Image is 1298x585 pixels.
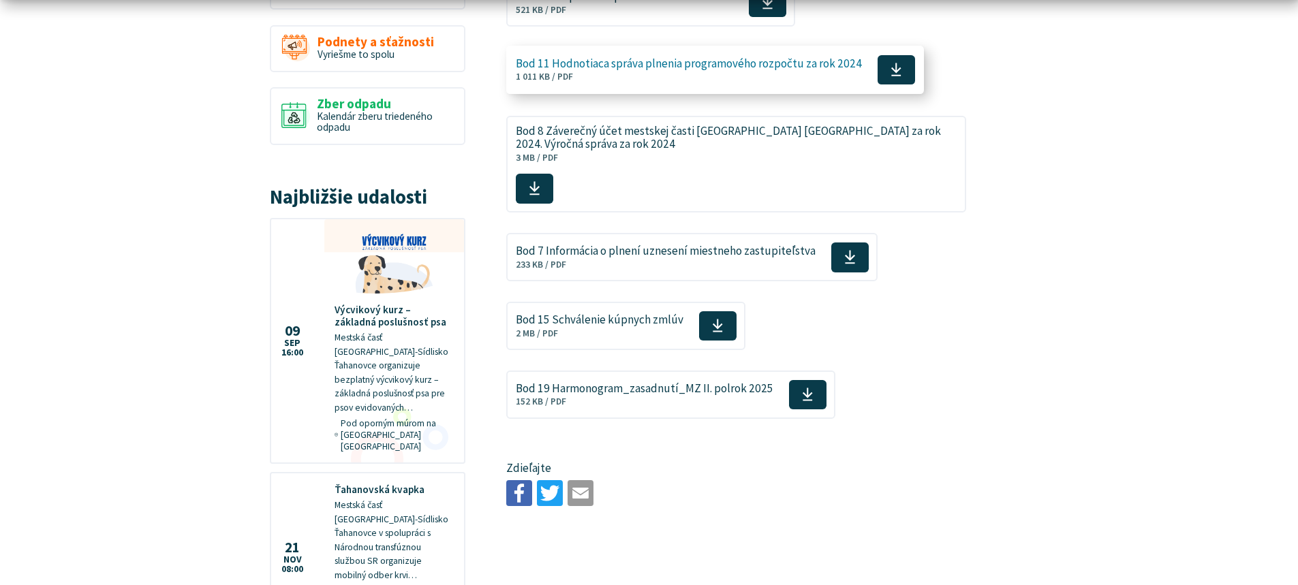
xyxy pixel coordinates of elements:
[516,4,566,16] span: 521 KB / PDF
[516,328,558,339] span: 2 MB / PDF
[270,25,465,72] a: Podnety a sťažnosti Vyriešme to spolu
[318,48,395,61] span: Vyriešme to spolu
[516,244,816,257] span: Bod 7 Informácia o plnení uznesení miestneho zastupiteľstva
[537,480,563,506] img: Zdieľať na Twitteri
[516,382,773,395] span: Bod 19 Harmonogram_zasadnutí_MZ II. polrok 2025
[270,187,465,208] h3: Najbližšie udalosti
[317,110,433,134] span: Kalendár zberu triedeného odpadu
[318,35,434,49] span: Podnety a sťažnosti
[281,348,303,358] span: 16:00
[516,396,566,407] span: 152 KB / PDF
[335,304,454,328] h4: Výcvikový kurz – základná poslušnosť psa
[335,331,454,415] p: Mestská časť [GEOGRAPHIC_DATA]-Sídlisko Ťahanovce organizuje bezplatný výcvikový kurz – základná ...
[506,460,966,477] p: Zdieľajte
[506,46,924,93] a: Bod 11 Hodnotiaca správa plnenia programového rozpočtu za rok 2024 1 011 KB / PDF
[516,57,862,70] span: Bod 11 Hodnotiaca správa plnenia programového rozpočtu za rok 2024
[506,116,966,212] a: Bod 8 Záverečný účet mestskej časti [GEOGRAPHIC_DATA] [GEOGRAPHIC_DATA] za rok 2024. Výročná sprá...
[516,259,566,270] span: 233 KB / PDF
[271,219,464,463] a: Výcvikový kurz – základná poslušnosť psa Mestská časť [GEOGRAPHIC_DATA]-Sídlisko Ťahanovce organi...
[317,97,454,111] span: Zber odpadu
[506,302,745,349] a: Bod 15 Schválenie kúpnych zmlúv 2 MB / PDF
[281,324,303,338] span: 09
[281,338,303,348] span: sep
[516,152,558,163] span: 3 MB / PDF
[270,87,465,145] a: Zber odpadu Kalendár zberu triedeného odpadu
[516,72,573,83] span: 1 011 KB / PDF
[506,480,532,506] img: Zdieľať na Facebooku
[516,125,942,151] span: Bod 8 Záverečný účet mestskej časti [GEOGRAPHIC_DATA] [GEOGRAPHIC_DATA] za rok 2024. Výročná sprá...
[506,370,835,418] a: Bod 19 Harmonogram_zasadnutí_MZ II. polrok 2025 152 KB / PDF
[516,313,683,326] span: Bod 15 Schválenie kúpnych zmlúv
[568,480,593,506] img: Zdieľať e-mailom
[341,417,454,452] span: Pod oporným múrom na [GEOGRAPHIC_DATA] [GEOGRAPHIC_DATA]
[506,233,878,281] a: Bod 7 Informácia o plnení uznesení miestneho zastupiteľstva 233 KB / PDF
